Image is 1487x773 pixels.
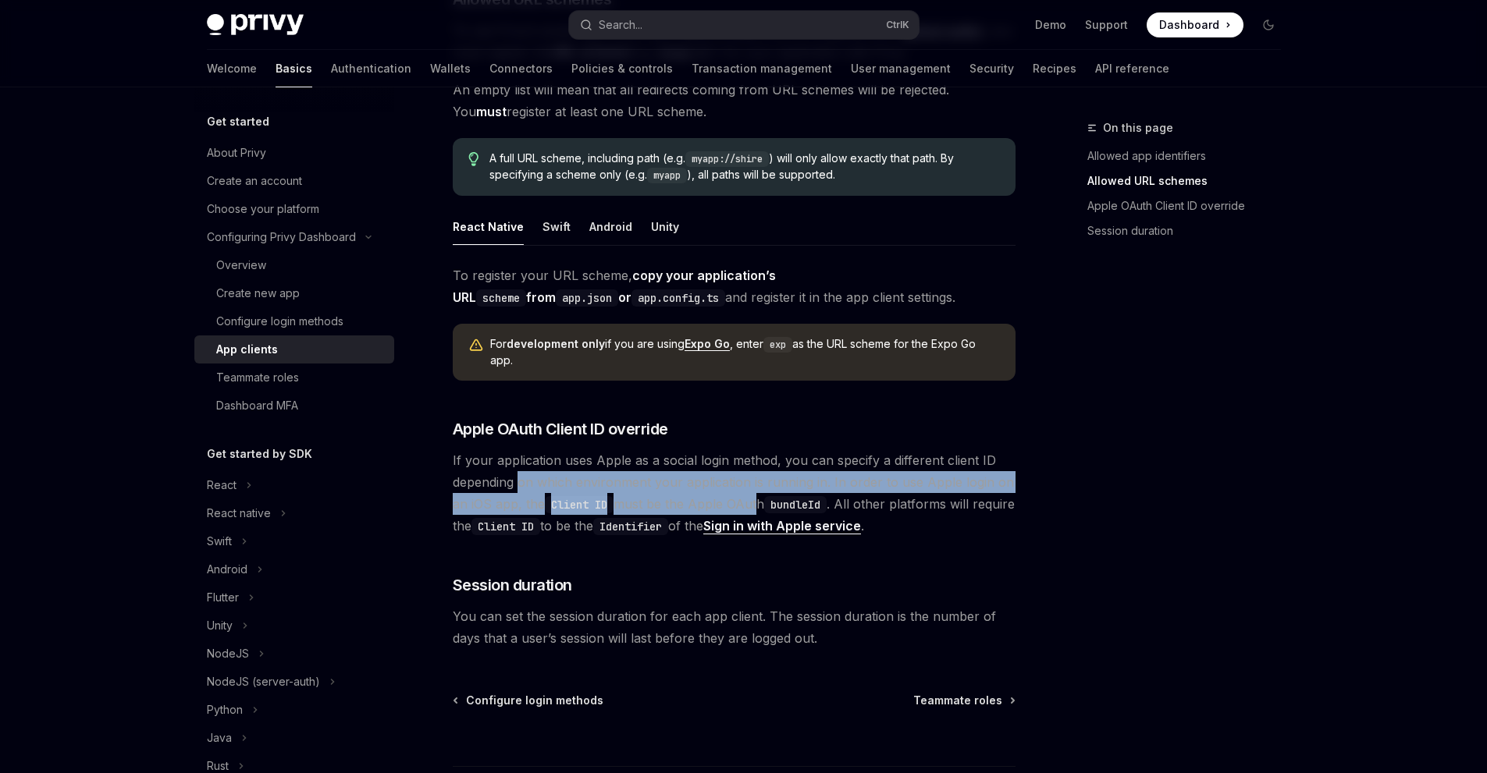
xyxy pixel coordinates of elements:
[685,337,730,351] a: Expo Go
[543,208,571,245] div: Swift
[1085,17,1128,33] a: Support
[194,696,394,724] button: Toggle Python section
[468,152,479,166] svg: Tip
[476,289,526,307] code: scheme
[453,268,776,305] strong: copy your application’s URL from or
[453,449,1016,537] span: If your application uses Apple as a social login method, you can specify a different client ID de...
[194,724,394,752] button: Toggle Java section
[1159,17,1219,33] span: Dashboard
[207,532,232,551] div: Swift
[763,337,792,353] code: exp
[1035,17,1066,33] a: Demo
[216,312,343,331] div: Configure login methods
[194,555,394,583] button: Toggle Android section
[631,289,725,307] code: app.config.ts
[194,392,394,420] a: Dashboard MFA
[194,612,394,640] button: Toggle Unity section
[207,672,320,691] div: NodeJS (server-auth)
[1147,12,1243,37] a: Dashboard
[194,583,394,612] button: Toggle Flutter section
[476,104,507,119] strong: must
[276,50,312,87] a: Basics
[1095,50,1169,87] a: API reference
[471,518,540,535] code: Client ID
[589,208,632,245] div: Android
[207,504,271,523] div: React native
[216,368,299,387] div: Teammate roles
[194,499,394,527] button: Toggle React native section
[851,50,951,87] a: User management
[207,616,233,635] div: Unity
[216,396,298,415] div: Dashboard MFA
[453,79,1016,122] span: An empty list will mean that all redirects coming from URL schemes will be rejected. You register...
[969,50,1014,87] a: Security
[1087,168,1293,193] a: Allowed URL schemes
[194,335,394,363] a: App clients
[490,336,1000,368] div: For if you are using , enter as the URL scheme for the Expo Go app.
[913,693,1002,708] span: Teammate roles
[216,340,278,359] div: App clients
[545,496,614,513] code: Client ID
[571,50,673,87] a: Policies & controls
[207,112,269,131] h5: Get started
[453,574,572,596] span: Session duration
[453,208,524,245] div: React Native
[194,640,394,668] button: Toggle NodeJS section
[507,337,605,350] strong: development only
[569,11,919,39] button: Open search
[216,284,300,303] div: Create new app
[489,151,999,183] span: A full URL scheme, including path (e.g. ) will only allow exactly that path. By specifying a sche...
[647,168,687,183] code: myapp
[468,338,484,353] svg: Warning
[1103,119,1173,137] span: On this page
[489,50,553,87] a: Connectors
[599,16,642,34] div: Search...
[207,228,356,246] div: Configuring Privy Dashboard
[1256,12,1281,37] button: Toggle dark mode
[207,445,312,463] h5: Get started by SDK
[1087,218,1293,243] a: Session duration
[331,50,411,87] a: Authentication
[194,223,394,251] button: Toggle Configuring Privy Dashboard section
[453,264,1016,308] span: To register your URL scheme, and register it in the app client settings.
[651,208,679,245] div: Unity
[207,588,239,607] div: Flutter
[194,471,394,499] button: Toggle React section
[466,693,603,708] span: Configure login methods
[685,151,769,167] code: myapp://shire
[207,729,232,747] div: Java
[593,518,668,535] code: Identifier
[216,256,266,275] div: Overview
[453,418,668,440] span: Apple OAuth Client ID override
[207,560,247,579] div: Android
[194,139,394,167] a: About Privy
[194,279,394,307] a: Create new app
[430,50,471,87] a: Wallets
[194,251,394,279] a: Overview
[913,693,1014,708] a: Teammate roles
[556,289,618,307] code: app.json
[194,195,394,223] a: Choose your platform
[194,527,394,555] button: Toggle Swift section
[207,476,237,495] div: React
[692,50,832,87] a: Transaction management
[207,172,302,190] div: Create an account
[194,167,394,195] a: Create an account
[703,518,861,534] a: Sign in with Apple service
[194,307,394,335] a: Configure login methods
[764,496,827,513] code: bundleId
[1087,193,1293,218] a: Apple OAuth Client ID override
[453,605,1016,649] span: You can set the session duration for each app client. The session duration is the number of days ...
[207,14,304,36] img: dark logo
[207,50,257,87] a: Welcome
[886,19,909,31] span: Ctrl K
[207,200,319,218] div: Choose your platform
[207,644,249,663] div: NodeJS
[1033,50,1076,87] a: Recipes
[194,668,394,696] button: Toggle NodeJS (server-auth) section
[454,693,603,708] a: Configure login methods
[1087,144,1293,168] a: Allowed app identifiers
[194,363,394,392] a: Teammate roles
[207,144,266,162] div: About Privy
[207,700,243,719] div: Python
